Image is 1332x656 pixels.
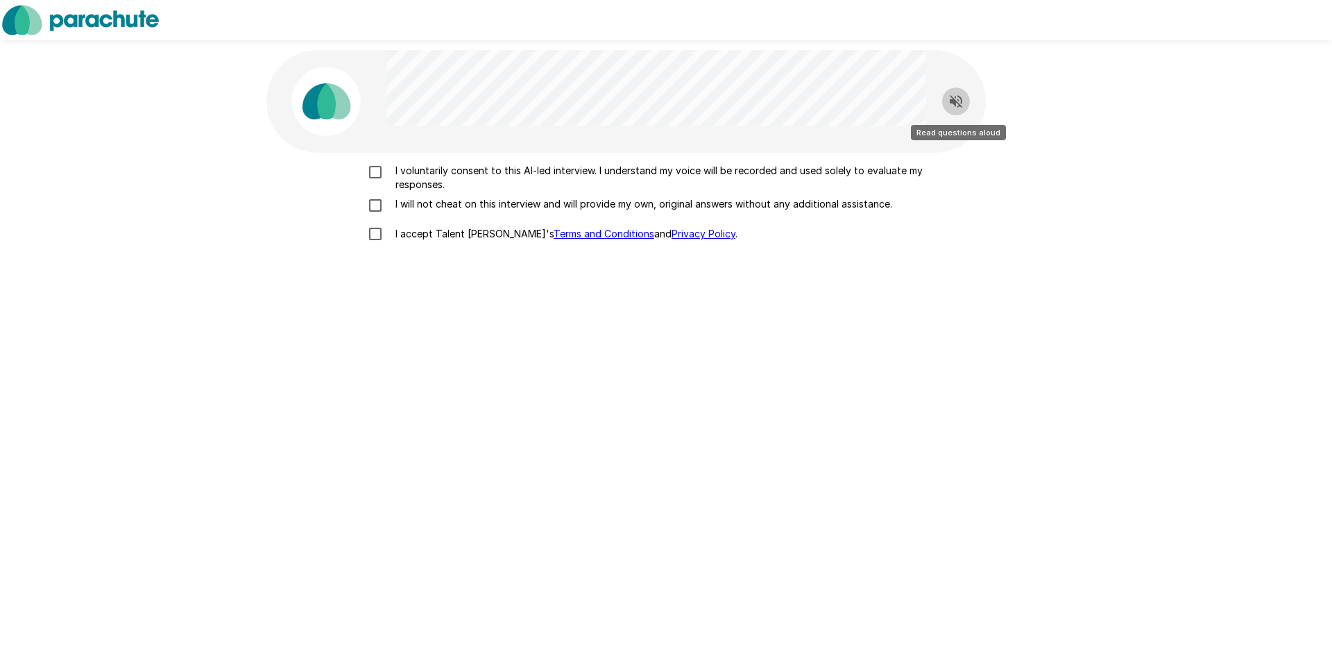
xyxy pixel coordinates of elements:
[942,87,970,115] button: Read questions aloud
[672,228,735,239] a: Privacy Policy
[390,197,892,211] p: I will not cheat on this interview and will provide my own, original answers without any addition...
[390,227,737,241] p: I accept Talent [PERSON_NAME]'s and .
[390,164,971,192] p: I voluntarily consent to this AI-led interview. I understand my voice will be recorded and used s...
[911,125,1006,140] div: Read questions aloud
[291,67,361,136] img: parachute_avatar.png
[554,228,654,239] a: Terms and Conditions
